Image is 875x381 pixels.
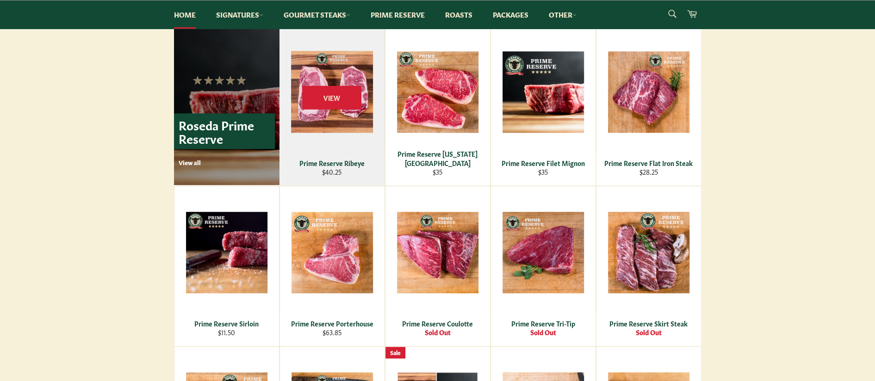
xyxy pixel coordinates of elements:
[285,159,379,167] div: Prime Reserve Ribeye
[285,328,379,337] div: $63.85
[385,25,490,186] a: Prime Reserve New York Strip Prime Reserve [US_STATE][GEOGRAPHIC_DATA] $35
[596,25,701,186] a: Prime Reserve Flat Iron Steak Prime Reserve Flat Iron Steak $28.25
[540,0,586,29] a: Other
[602,167,695,176] div: $28.25
[285,319,379,328] div: Prime Reserve Porterhouse
[436,0,482,29] a: Roasts
[180,319,273,328] div: Prime Reserve Sirloin
[490,186,596,346] a: Prime Reserve Tri-Tip Prime Reserve Tri-Tip Sold Out
[503,51,584,133] img: Prime Reserve Filet Mignon
[179,158,275,166] p: View all
[602,319,695,328] div: Prime Reserve Skirt Steak
[391,167,484,176] div: $35
[165,0,205,29] a: Home
[496,328,590,337] div: Sold Out
[292,212,373,293] img: Prime Reserve Porterhouse
[484,0,538,29] a: Packages
[602,328,695,337] div: Sold Out
[503,212,584,293] img: Prime Reserve Tri-Tip
[274,0,360,29] a: Gourmet Steaks
[608,51,689,133] img: Prime Reserve Flat Iron Steak
[302,86,361,109] span: View
[361,0,434,29] a: Prime Reserve
[397,51,478,133] img: Prime Reserve New York Strip
[496,159,590,167] div: Prime Reserve Filet Mignon
[496,319,590,328] div: Prime Reserve Tri-Tip
[397,212,478,293] img: Prime Reserve Coulotte
[279,25,385,186] a: Prime Reserve Ribeye Prime Reserve Ribeye $40.25 View
[391,319,484,328] div: Prime Reserve Coulotte
[385,186,490,346] a: Prime Reserve Coulotte Prime Reserve Coulotte Sold Out
[174,113,275,149] p: Roseda Prime Reserve
[174,186,279,346] a: Prime Reserve Sirloin Prime Reserve Sirloin $11.50
[608,212,689,293] img: Prime Reserve Skirt Steak
[186,212,267,293] img: Prime Reserve Sirloin
[385,347,405,358] div: Sale
[490,25,596,186] a: Prime Reserve Filet Mignon Prime Reserve Filet Mignon $35
[180,328,273,337] div: $11.50
[602,159,695,167] div: Prime Reserve Flat Iron Steak
[279,186,385,346] a: Prime Reserve Porterhouse Prime Reserve Porterhouse $63.85
[207,0,273,29] a: Signatures
[391,328,484,337] div: Sold Out
[174,25,279,185] a: Roseda Prime Reserve View all
[596,186,701,346] a: Prime Reserve Skirt Steak Prime Reserve Skirt Steak Sold Out
[496,167,590,176] div: $35
[391,149,484,167] div: Prime Reserve [US_STATE][GEOGRAPHIC_DATA]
